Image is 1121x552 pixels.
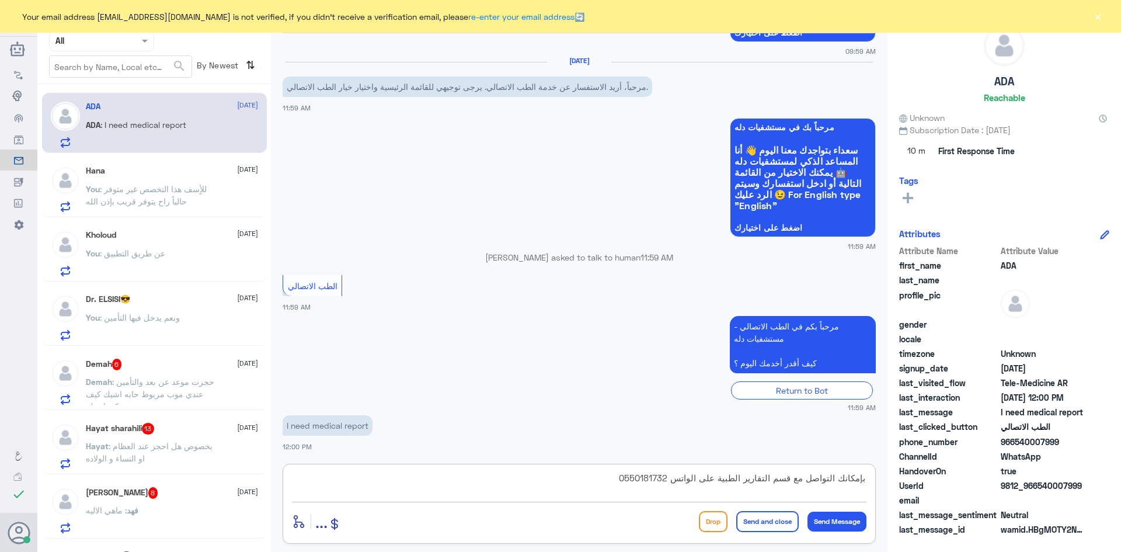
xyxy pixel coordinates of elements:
[192,55,241,79] span: By Newest
[1001,494,1085,506] span: null
[315,508,328,534] button: ...
[547,57,611,65] h6: [DATE]
[899,421,998,433] span: last_clicked_button
[237,228,258,239] span: [DATE]
[142,423,155,435] span: 13
[938,145,1015,157] span: First Response Time
[1001,523,1085,536] span: wamid.HBgMOTY2NTQwMDA3OTk5FQIAEhgUM0E5MzYwMTA5MkEyNzVFMDIxRDgA
[51,487,80,516] img: defaultAdmin.png
[86,166,105,176] h5: Hana
[899,450,998,463] span: ChannelId
[86,423,155,435] h5: Hayat sharahili
[86,505,127,515] span: : ماهي الاليه
[51,166,80,195] img: defaultAdmin.png
[899,175,918,186] h6: Tags
[86,377,112,387] span: Demah
[899,274,998,286] span: last_name
[899,348,998,360] span: timezone
[51,102,80,131] img: defaultAdmin.png
[51,359,80,388] img: defaultAdmin.png
[899,289,998,316] span: profile_pic
[237,422,258,433] span: [DATE]
[86,102,100,112] h5: ADA
[731,381,873,400] div: Return to Bot
[1001,362,1085,374] span: 2025-02-02T06:59:51.792Z
[1001,406,1085,418] span: I need medical report
[984,92,1025,103] h6: Reachable
[283,443,312,450] span: 12:00 PM
[899,333,998,345] span: locale
[86,184,100,194] span: You
[51,294,80,324] img: defaultAdmin.png
[699,511,727,532] button: Drop
[237,358,258,369] span: [DATE]
[1001,436,1085,448] span: 966540007999
[899,124,1109,136] span: Subscription Date : [DATE]
[848,241,876,251] span: 11:59 AM
[12,487,26,501] i: check
[1001,465,1085,477] span: true
[237,164,258,175] span: [DATE]
[1001,377,1085,389] span: Tele-Medicine AR
[848,402,876,412] span: 11:59 AM
[315,511,328,532] span: ...
[1092,11,1103,22] button: ×
[899,436,998,448] span: phone_number
[899,509,998,521] span: last_message_sentiment
[51,230,80,259] img: defaultAdmin.png
[86,359,122,370] h5: Demah
[1001,259,1085,272] span: ADA
[237,293,258,303] span: [DATE]
[86,377,214,411] span: : حجزت موعد عن بعد والتأمين عندي موب مربوط حابه اشيك كيف ممكن اربطه
[899,406,998,418] span: last_message
[899,112,945,124] span: Unknown
[86,120,100,130] span: ADA
[112,359,122,370] span: 6
[246,55,255,75] i: ⇅
[899,465,998,477] span: HandoverOn
[734,223,871,232] span: اضغط على اختيارك
[899,480,998,492] span: UserId
[283,303,311,311] span: 11:59 AM
[86,230,116,240] h5: Kholoud
[283,251,876,263] p: [PERSON_NAME] asked to talk to human
[1001,391,1085,404] span: 2025-09-16T09:00:04.873Z
[50,56,192,77] input: Search by Name, Local etc…
[86,487,158,499] h5: فهد بن خالد
[1001,450,1085,463] span: 2
[283,77,652,97] p: 16/9/2025, 11:59 AM
[172,59,186,73] span: search
[1001,348,1085,360] span: Unknown
[1001,318,1085,331] span: null
[283,104,311,112] span: 11:59 AM
[283,415,372,436] p: 16/9/2025, 12:00 PM
[640,252,673,262] span: 11:59 AM
[984,26,1024,65] img: defaultAdmin.png
[899,523,998,536] span: last_message_id
[127,505,138,515] span: فهد
[237,100,258,110] span: [DATE]
[148,487,158,499] span: 8
[172,57,186,76] button: search
[86,294,130,304] h5: Dr. ELSISI😎
[1001,289,1030,318] img: defaultAdmin.png
[734,123,871,132] span: مرحباً بك في مستشفيات دله
[899,245,998,257] span: Attribute Name
[734,28,871,37] span: اضغط على اختيارك
[845,46,876,56] span: 09:59 AM
[100,313,180,322] span: : ونعم يدخل فيها التأمين
[86,313,100,322] span: You
[730,316,876,373] p: 16/9/2025, 11:59 AM
[86,248,100,258] span: You
[899,494,998,506] span: email
[899,391,998,404] span: last_interaction
[736,511,799,532] button: Send and close
[1001,421,1085,433] span: الطب الاتصالي
[468,12,575,22] a: re-enter your email address
[899,228,941,239] h6: Attributes
[8,522,30,544] button: Avatar
[734,144,871,211] span: سعداء بتواجدك معنا اليوم 👋 أنا المساعد الذكي لمستشفيات دله 🤖 يمكنك الاختيار من القائمة التالية أو...
[100,120,186,130] span: : I need medical report
[288,281,337,291] span: الطب الاتصالي
[1001,509,1085,521] span: 0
